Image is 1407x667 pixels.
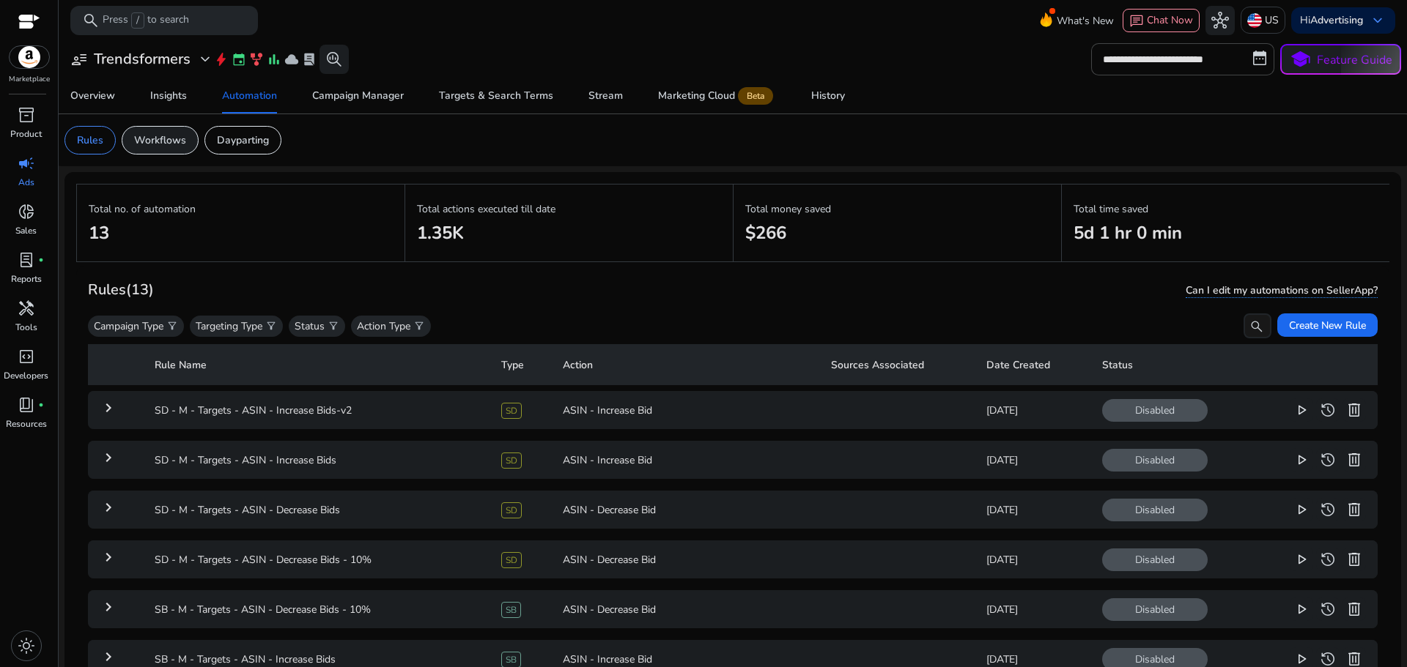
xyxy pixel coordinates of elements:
button: play_arrow [1290,448,1313,472]
span: bolt [214,52,229,67]
p: Press to search [103,12,189,29]
h2: 1.35K [417,223,721,244]
h3: Trendsformers [94,51,191,68]
td: ASIN - Decrease Bid [551,491,819,529]
span: What's New [1057,8,1114,34]
button: hub [1205,6,1235,35]
span: history [1319,551,1337,568]
div: Overview [70,91,115,101]
button: play_arrow [1290,498,1313,521]
h3: Rules (13) [88,281,154,299]
td: ASIN - Increase Bid [551,441,819,479]
span: Disabled [1102,548,1208,571]
div: Campaign Manager [312,91,404,101]
span: fiber_manual_record [38,402,44,408]
span: user_attributes [70,51,88,68]
span: fiber_manual_record [38,257,44,263]
p: Total actions executed till date [417,201,721,217]
span: light_mode [18,637,35,655]
td: SD - M - Targets - ASIN - Decrease Bids [143,491,490,529]
div: History [811,91,845,101]
span: Chat Now [1147,13,1193,27]
p: Workflows [134,133,186,148]
mat-icon: keyboard_arrow_right [100,449,117,466]
button: search_insights [320,45,349,74]
span: handyman [18,299,35,317]
p: Sales [15,224,37,237]
img: us.svg [1247,13,1262,28]
button: history [1316,597,1340,621]
b: Advertising [1310,13,1363,27]
td: SD - M - Targets - ASIN - Decrease Bids - 10% [143,540,490,578]
span: keyboard_arrow_down [1369,12,1386,29]
span: event [232,52,246,67]
button: play_arrow [1290,597,1313,621]
mat-icon: keyboard_arrow_right [100,648,117,666]
td: SD - M - Targets - ASIN - Increase Bids [143,441,490,479]
td: [DATE] [975,491,1091,529]
span: Create New Rule [1289,318,1366,333]
p: Reports [11,272,42,286]
span: play_arrow [1293,501,1310,518]
th: Type [490,344,551,385]
span: delete [1345,401,1363,419]
span: donut_small [18,203,35,220]
span: Disabled [1102,499,1208,521]
button: history [1316,548,1340,571]
button: delete [1343,398,1366,422]
p: Total money saved [745,201,1049,217]
p: Dayparting [217,133,269,148]
span: play_arrow [1293,451,1310,469]
img: amazon.svg [10,46,49,68]
span: filter_alt [328,320,339,332]
td: [DATE] [975,391,1091,429]
span: delete [1345,551,1363,568]
span: filter_alt [413,320,425,332]
span: delete [1345,600,1363,618]
span: delete [1345,451,1363,469]
mat-icon: keyboard_arrow_right [100,499,117,516]
span: school [1290,49,1311,70]
span: search_insights [325,51,343,68]
div: Marketing Cloud [658,90,776,102]
span: SB [501,602,521,618]
p: Developers [4,369,48,382]
p: Campaign Type [94,318,163,334]
button: play_arrow [1290,398,1313,422]
button: play_arrow [1290,548,1313,571]
td: [DATE] [975,540,1091,578]
div: Insights [150,91,187,101]
span: chat [1129,14,1144,29]
mat-icon: keyboard_arrow_right [100,548,117,566]
p: Targeting Type [196,318,262,334]
p: Resources [6,417,47,431]
span: history [1319,600,1337,618]
button: delete [1343,597,1366,621]
p: Hi [1300,15,1363,26]
p: Tools [15,321,37,334]
th: Sources Associated [819,344,975,385]
span: SD [501,502,522,518]
h2: 5d 1 hr 0 min [1074,223,1378,244]
span: Disabled [1102,598,1208,621]
span: lab_profile [302,52,317,67]
span: cloud [284,52,299,67]
span: book_4 [18,396,35,414]
th: Rule Name [143,344,490,385]
div: Targets & Search Terms [439,91,553,101]
span: Beta [738,87,773,105]
th: Date Created [975,344,1091,385]
span: delete [1345,501,1363,518]
span: campaign [18,154,35,172]
button: delete [1343,548,1366,571]
mat-icon: keyboard_arrow_right [100,399,117,417]
button: delete [1343,498,1366,521]
span: lab_profile [18,251,35,269]
th: Action [551,344,819,385]
span: filter_alt [265,320,277,332]
button: Create New Rule [1277,313,1378,337]
span: history [1319,501,1337,518]
p: Ads [18,176,34,189]
span: family_history [249,52,264,67]
span: play_arrow [1293,551,1310,568]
